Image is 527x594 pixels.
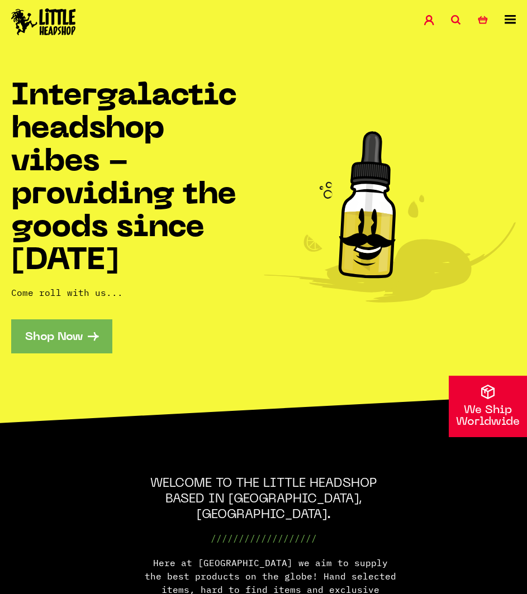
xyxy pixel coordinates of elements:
[449,405,527,428] p: We Ship Worldwide
[11,80,238,278] h1: Intergalactic headshop vibes - providing the goods since [DATE]
[11,286,238,299] p: Come roll with us...
[137,531,390,545] p: ///////////////////
[137,476,390,523] h2: WELCOME TO THE LITTLE HEADSHOP BASED IN [GEOGRAPHIC_DATA], [GEOGRAPHIC_DATA].
[11,8,76,35] img: Little Head Shop Logo
[11,319,112,353] a: Shop Now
